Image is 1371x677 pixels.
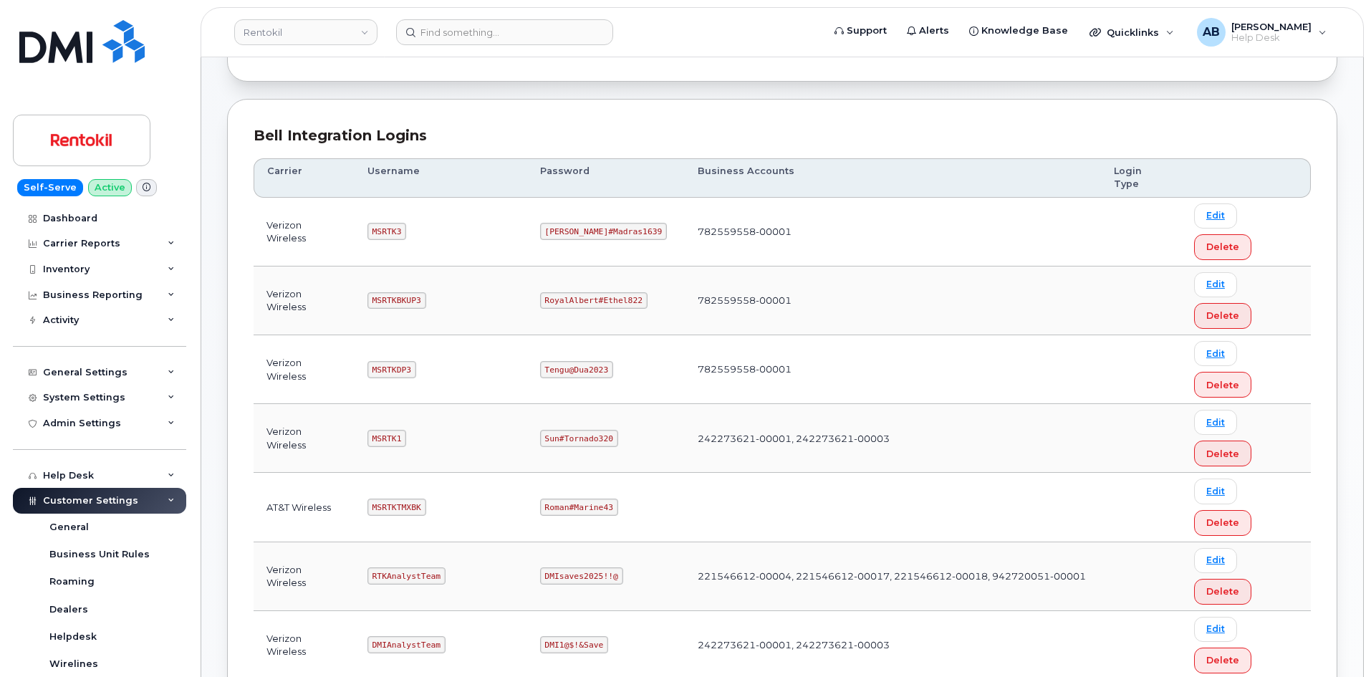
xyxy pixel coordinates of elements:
span: AB [1203,24,1220,41]
code: Sun#Tornado320 [540,430,618,447]
a: Edit [1194,410,1237,435]
td: Verizon Wireless [254,198,355,267]
code: DMIsaves2025!!@ [540,567,623,585]
code: DMI1@$!&Save [540,636,608,653]
td: 242273621-00001, 242273621-00003 [685,404,1101,473]
a: Edit [1194,203,1237,229]
input: Find something... [396,19,613,45]
th: Password [527,158,685,198]
th: Carrier [254,158,355,198]
td: 782559558-00001 [685,335,1101,404]
td: 782559558-00001 [685,267,1101,335]
button: Delete [1194,372,1251,398]
a: Edit [1194,548,1237,573]
code: MSRTK1 [367,430,406,447]
span: Delete [1206,378,1239,392]
span: Quicklinks [1107,27,1159,38]
th: Business Accounts [685,158,1101,198]
span: Delete [1206,447,1239,461]
span: Delete [1206,309,1239,322]
code: DMIAnalystTeam [367,636,446,653]
td: Verizon Wireless [254,335,355,404]
span: Delete [1206,240,1239,254]
div: Adam Bake [1187,18,1337,47]
a: Edit [1194,617,1237,642]
td: 782559558-00001 [685,198,1101,267]
div: Quicklinks [1079,18,1184,47]
button: Delete [1194,648,1251,673]
a: Alerts [897,16,959,45]
a: Edit [1194,479,1237,504]
code: Roman#Marine43 [540,499,618,516]
div: Bell Integration Logins [254,125,1311,146]
a: Rentokil [234,19,377,45]
span: Alerts [919,24,949,38]
th: Login Type [1101,158,1181,198]
code: Tengu@Dua2023 [540,361,613,378]
td: Verizon Wireless [254,404,355,473]
span: Help Desk [1231,32,1312,44]
th: Username [355,158,527,198]
code: MSRTKDP3 [367,361,416,378]
td: Verizon Wireless [254,542,355,611]
iframe: Messenger Launcher [1309,615,1360,666]
code: RTKAnalystTeam [367,567,446,585]
td: Verizon Wireless [254,267,355,335]
span: Support [847,24,887,38]
a: Edit [1194,341,1237,366]
span: [PERSON_NAME] [1231,21,1312,32]
a: Edit [1194,272,1237,297]
code: RoyalAlbert#Ethel822 [540,292,648,309]
button: Delete [1194,234,1251,260]
code: MSRTK3 [367,223,406,240]
td: AT&T Wireless [254,473,355,542]
a: Knowledge Base [959,16,1078,45]
button: Delete [1194,510,1251,536]
span: Delete [1206,585,1239,598]
span: Knowledge Base [981,24,1068,38]
code: [PERSON_NAME]#Madras1639 [540,223,668,240]
td: 221546612-00004, 221546612-00017, 221546612-00018, 942720051-00001 [685,542,1101,611]
button: Delete [1194,441,1251,466]
span: Delete [1206,653,1239,667]
span: Delete [1206,516,1239,529]
button: Delete [1194,579,1251,605]
a: Support [824,16,897,45]
code: MSRTKTMXBK [367,499,426,516]
code: MSRTKBKUP3 [367,292,426,309]
button: Delete [1194,303,1251,329]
